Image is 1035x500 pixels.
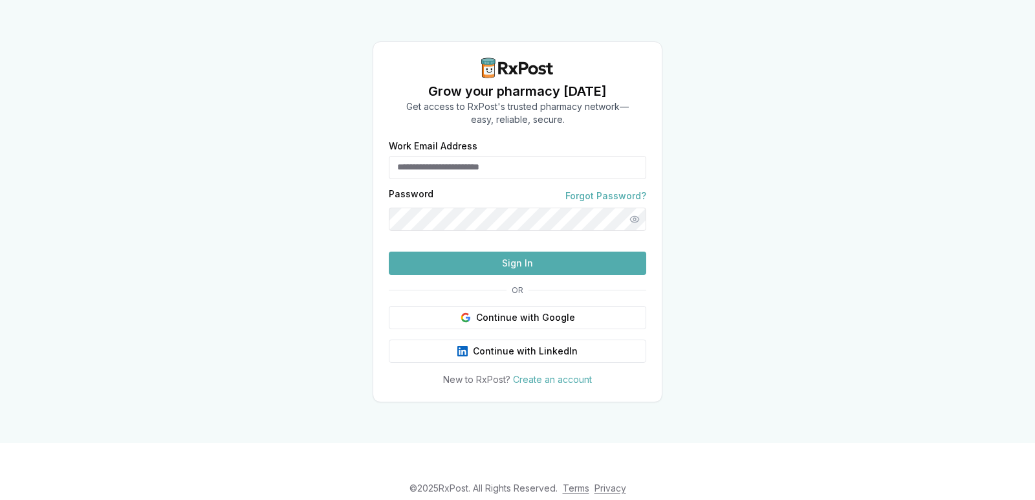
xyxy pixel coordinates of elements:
img: RxPost Logo [476,58,559,78]
span: OR [507,285,528,296]
button: Continue with LinkedIn [389,340,646,363]
span: New to RxPost? [443,374,510,385]
a: Privacy [594,483,626,494]
img: LinkedIn [457,346,468,356]
img: Google [461,312,471,323]
label: Work Email Address [389,142,646,151]
p: Get access to RxPost's trusted pharmacy network— easy, reliable, secure. [406,100,629,126]
a: Create an account [513,374,592,385]
a: Forgot Password? [565,190,646,202]
button: Sign In [389,252,646,275]
button: Continue with Google [389,306,646,329]
label: Password [389,190,433,202]
a: Terms [563,483,589,494]
button: Show password [623,208,646,231]
h1: Grow your pharmacy [DATE] [406,82,629,100]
